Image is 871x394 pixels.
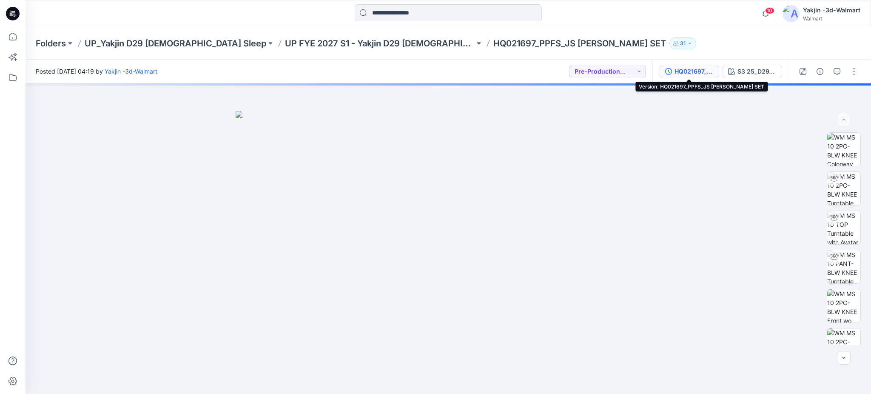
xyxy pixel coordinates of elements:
[105,68,157,75] a: Yakjin -3d-Walmart
[813,65,827,78] button: Details
[85,37,266,49] a: UP_Yakjin D29 [DEMOGRAPHIC_DATA] Sleep
[680,39,686,48] p: 31
[36,37,66,49] a: Folders
[737,67,777,76] div: S3 25_D29_JS_LEOPARD_RPT_WinterWhite_CW14_KOM rpt W PKT
[827,172,860,205] img: WM MS 10 2PC-BLW KNEE Turntable with Avatar
[827,289,860,323] img: WM MS 10 2PC-BLW KNEE Front wo Avatar
[675,67,714,76] div: HQ021697_PPFS_JS OPP PJ SET
[36,67,157,76] span: Posted [DATE] 04:19 by
[236,111,661,394] img: eyJhbGciOiJIUzI1NiIsImtpZCI6IjAiLCJzbHQiOiJzZXMiLCJ0eXAiOiJKV1QifQ.eyJkYXRhIjp7InR5cGUiOiJzdG9yYW...
[803,15,860,22] div: Walmart
[783,5,800,22] img: avatar
[660,65,719,78] button: HQ021697_PPFS_JS [PERSON_NAME] SET
[803,5,860,15] div: Yakjin -3d-Walmart
[493,37,666,49] p: HQ021697_PPFS_JS [PERSON_NAME] SET
[669,37,696,49] button: 31
[765,7,774,14] span: 10
[723,65,782,78] button: S3 25_D29_JS_LEOPARD_RPT_WinterWhite_CW14_KOM rpt W PKT
[827,250,860,283] img: WM MS 10 PANT-BLW KNEE Turntable with Avatar
[827,211,860,244] img: WM MS 10 TOP Turntable with Avatar
[285,37,475,49] a: UP FYE 2027 S1 - Yakjin D29 [DEMOGRAPHIC_DATA] Sleepwear
[827,133,860,166] img: WM MS 10 2PC-BLW KNEE Colorway wo Avatar
[827,328,860,362] img: WM MS 10 2PC-BLW KNEE Hip Side 1 wo Avatar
